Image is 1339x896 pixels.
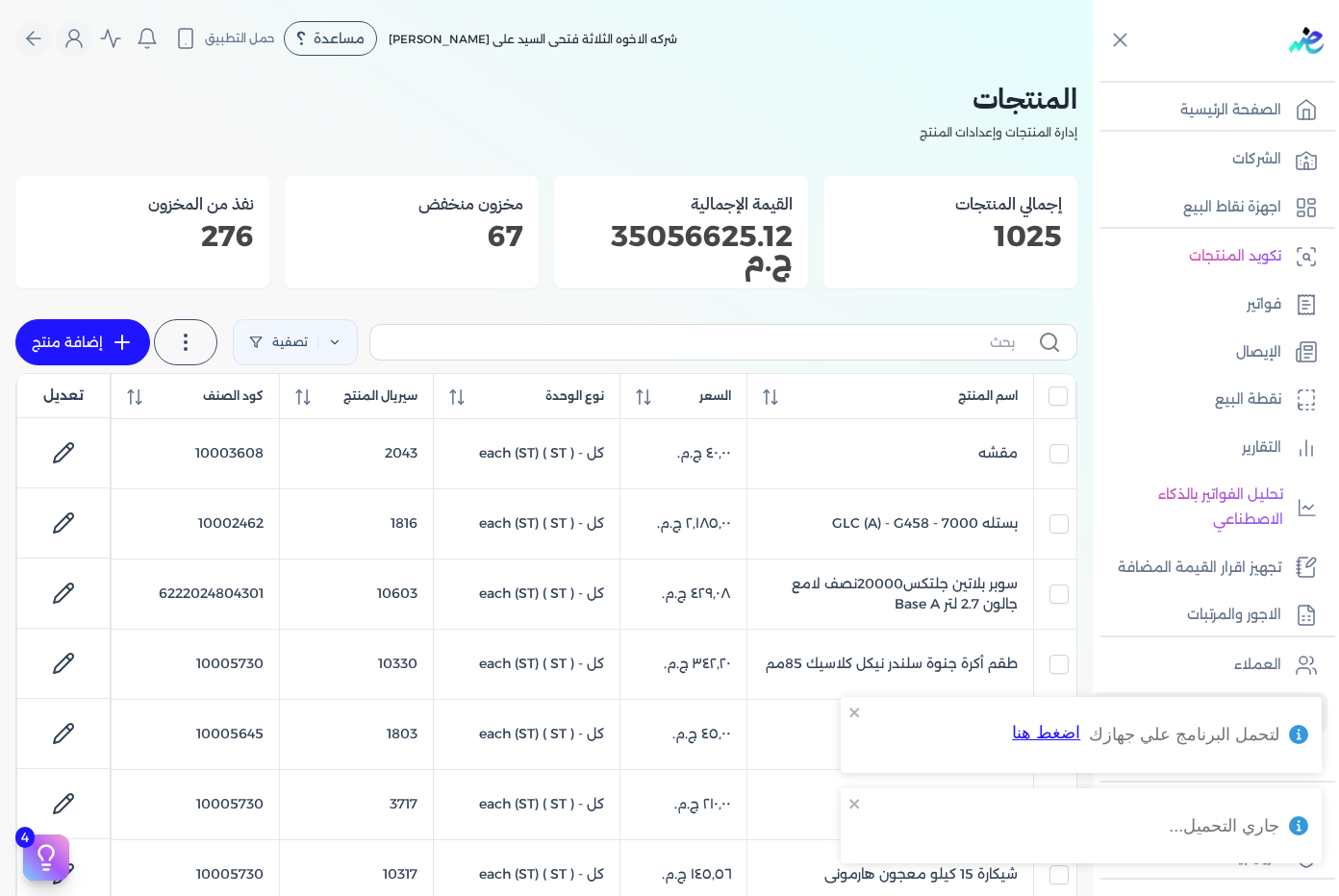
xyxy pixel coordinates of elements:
a: التقارير [1093,428,1327,468]
button: close [848,705,862,720]
td: طقم أكرة جنوة سلندر نيكل كلاسيك 85مم [747,629,1034,699]
h3: القيمة الإجمالية [569,191,793,216]
h2: المنتجات [15,77,1077,120]
td: 10003608 [111,418,279,488]
p: 67 [300,224,523,249]
input: بحث [386,333,1015,353]
p: تحليل الفواتير بالذكاء الاصطناعي [1102,483,1283,532]
p: 1025 [839,224,1062,249]
td: 2043 [279,418,433,488]
td: ‏٣٤٢٫٢٠ ج.م.‏ [619,629,746,699]
span: 4 [15,827,35,848]
div: جاري التحميل... [1169,813,1279,838]
a: نقطة البيع [1093,380,1327,420]
td: كل - each (ST) ( ST ) [433,629,619,699]
a: إضافة منتج [15,319,150,365]
td: 10005730 [111,629,279,699]
td: 10002462 [111,488,279,559]
a: اجهزة نقاط البيع [1093,187,1327,228]
span: نوع الوحدة [545,387,604,405]
h3: نفذ من المخزون [31,191,254,216]
td: ‏٢٬١٨٥٫٠٠ ج.م.‏ [619,488,746,559]
div: مساعدة [284,21,377,56]
td: 1816 [279,488,433,559]
p: تكويد المنتجات [1189,244,1281,269]
td: سوبر بلاتين جلتكس20000نصف لامع جالون 2.7 لتر Base A [747,559,1034,629]
td: سكينه معجون 14 سم [747,769,1034,839]
p: تجهيز اقرار القيمة المضافة [1118,556,1281,581]
td: كل - each (ST) ( ST ) [433,699,619,769]
p: اجهزة نقاط البيع [1183,195,1281,220]
td: ‏٤٠٫٠٠ ج.م.‏ [619,418,746,488]
td: ‏٤٥٫٠٠ ج.م.‏ [619,699,746,769]
td: كل - each (ST) ( ST ) [433,769,619,839]
td: مقشه [747,418,1034,488]
button: اضغط هنا [1011,710,1081,757]
a: الصفحة الرئيسية [1093,90,1327,131]
a: فواتير [1093,285,1327,325]
p: 276 [31,224,254,249]
td: 6222024804301 [111,559,279,629]
td: 10603 [279,559,433,629]
button: حمل التطبيق [169,22,280,55]
td: 3717 [279,769,433,839]
td: كل - each (ST) ( ST ) [433,488,619,559]
td: كل - each (ST) ( ST ) [433,418,619,488]
p: الإيصال [1236,340,1281,365]
p: نقطة البيع [1215,387,1281,412]
p: الاجور والمرتبات [1187,603,1281,628]
span: مساعدة [314,32,365,45]
a: الإيصال [1093,333,1327,373]
a: تكويد المنتجات [1093,236,1327,277]
h3: مخزون منخفض [300,191,523,216]
td: 1803 [279,699,433,769]
p: الشركات [1232,147,1281,172]
td: 10330 [279,629,433,699]
p: إدارة المنتجات وإعدادات المنتج [15,120,1077,145]
td: 10005645 [111,699,279,769]
button: close [848,796,862,811]
td: بستله 7000 - GLC (A) - G458 [747,488,1034,559]
td: كل - each (ST) ( ST ) [433,559,619,629]
span: سيريال المنتج [343,387,417,405]
p: الصفحة الرئيسية [1180,98,1281,123]
span: تعديل [43,386,84,406]
a: الشركات [1093,139,1327,180]
td: ‏٤٢٩٫٠٨ ج.م.‏ [619,559,746,629]
td: كارت مصد مناطيس معدن [747,699,1034,769]
p: العملاء [1234,653,1281,678]
div: لتحمل البرنامج علي جهازك [1089,722,1279,747]
h3: إجمالي المنتجات [839,191,1062,216]
img: logo [1289,27,1324,54]
a: الاجور والمرتبات [1093,595,1327,635]
span: شركه الاخوه الثلاثة فتحى السيد على [PERSON_NAME] [389,32,677,46]
p: فواتير [1247,292,1281,317]
p: 35056625.12 ج.م [569,224,793,273]
p: التقارير [1242,436,1281,460]
td: ‏٢١٠٫٠٠ ج.م.‏ [619,769,746,839]
td: 10005730 [111,769,279,839]
a: تصفية [233,319,358,365]
span: اسم المنتج [958,387,1018,405]
span: كود الصنف [203,387,264,405]
a: تحليل الفواتير بالذكاء الاصطناعي [1093,475,1327,539]
button: 4 [23,834,69,881]
span: حمل التطبيق [205,30,275,47]
a: تجهيز اقرار القيمة المضافة [1093,548,1327,588]
a: العملاء [1093,645,1327,685]
span: السعر [699,387,731,405]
